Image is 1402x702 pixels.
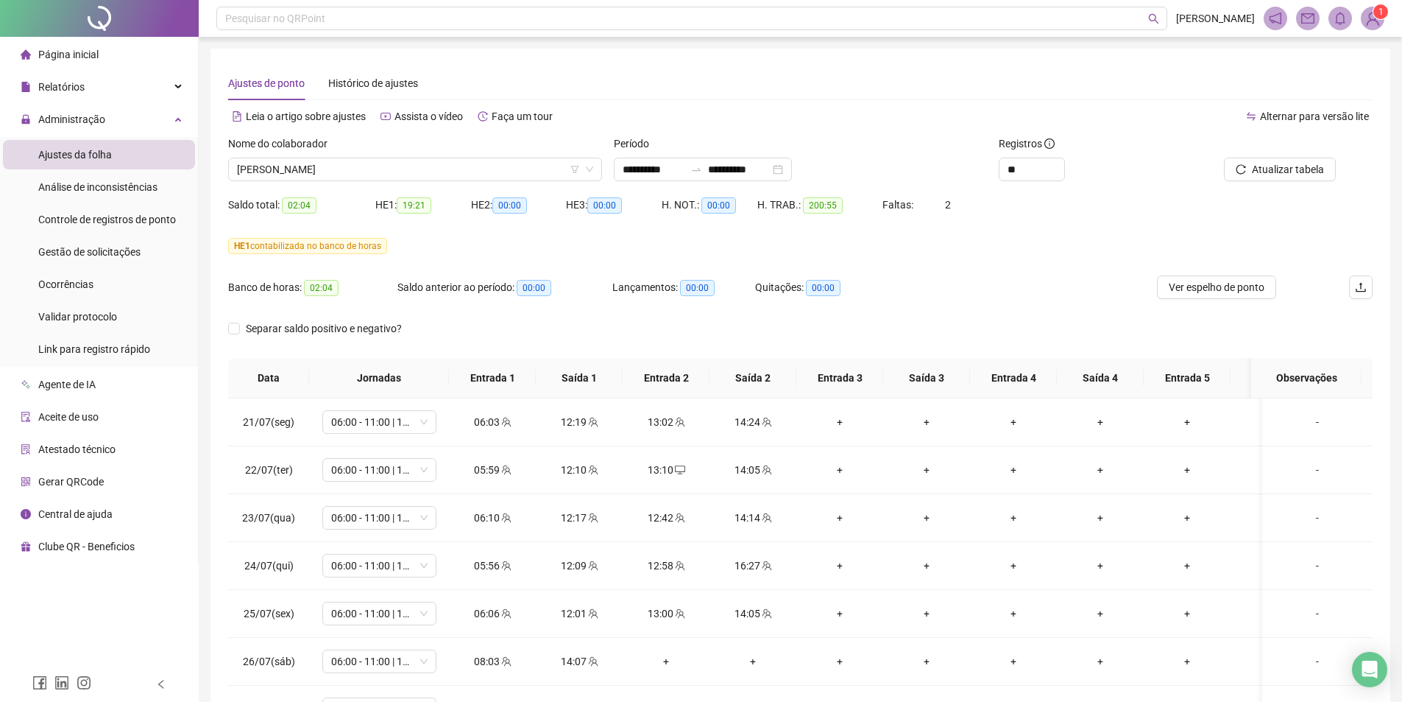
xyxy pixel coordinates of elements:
div: 16:27 [721,558,785,574]
div: Lançamentos: [612,279,755,296]
div: 13:10 [634,462,698,478]
div: 06:06 [461,606,524,622]
div: + [1069,558,1132,574]
span: instagram [77,675,91,690]
div: 12:09 [548,558,611,574]
span: history [478,111,488,122]
span: youtube [380,111,391,122]
div: + [1069,653,1132,670]
div: + [1069,462,1132,478]
div: 12:58 [634,558,698,574]
div: + [1155,510,1219,526]
div: - [1274,606,1361,622]
span: Faça um tour [492,110,553,122]
div: 14:07 [548,653,611,670]
div: 14:14 [721,510,785,526]
span: Atualizar tabela [1252,161,1324,178]
span: Agente de IA [38,379,96,390]
div: + [1242,558,1306,574]
div: 14:24 [721,414,785,430]
div: Quitações: [755,279,898,296]
span: 00:00 [517,280,551,296]
span: Gestão de solicitações [38,246,141,258]
span: 00:00 [587,197,622,214]
span: Ver espelho de ponto [1169,279,1264,295]
div: + [895,558,958,574]
span: 19:21 [397,197,431,214]
span: team [500,417,511,427]
span: Página inicial [38,49,99,60]
span: Faltas: [882,199,916,211]
span: 06:00 - 11:00 | 12:00 - 14:32 [331,603,428,625]
span: team [673,513,685,523]
span: team [587,513,598,523]
span: 23/07(qua) [242,512,295,524]
span: 06:00 - 11:00 | 12:00 - 14:32 [331,459,428,481]
span: upload [1355,281,1367,293]
span: team [760,513,772,523]
span: 02:04 [304,280,339,296]
th: Jornadas [309,358,449,399]
div: + [1155,653,1219,670]
span: file-text [232,111,242,122]
div: + [808,414,871,430]
label: Nome do colaborador [228,136,337,152]
div: Saldo total: [228,197,375,214]
div: + [1069,606,1132,622]
div: + [1155,414,1219,430]
div: + [721,653,785,670]
span: team [500,608,511,619]
span: Administração [38,113,105,125]
div: 14:05 [721,606,785,622]
span: team [587,465,598,475]
span: 22/07(ter) [245,464,293,476]
span: 06:00 - 11:00 | 12:00 - 14:32 [331,411,428,433]
div: + [808,606,871,622]
div: Saldo anterior ao período: [397,279,612,296]
div: 05:56 [461,558,524,574]
span: Validar protocolo [38,311,117,323]
div: 14:05 [721,462,785,478]
span: desktop [673,465,685,475]
span: filter [570,165,579,174]
div: Open Intercom Messenger [1352,652,1387,687]
span: 00:00 [701,197,736,214]
th: Saída 3 [883,358,970,399]
span: file [21,82,31,92]
div: 12:01 [548,606,611,622]
div: 05:59 [461,462,524,478]
div: 06:03 [461,414,524,430]
span: mail [1301,12,1314,25]
div: 12:17 [548,510,611,526]
span: linkedin [54,675,69,690]
span: bell [1334,12,1347,25]
div: - [1274,558,1361,574]
span: search [1148,13,1159,24]
div: 06:10 [461,510,524,526]
span: Ocorrências [38,278,93,290]
sup: Atualize o seu contato no menu Meus Dados [1373,4,1388,19]
span: gift [21,541,31,552]
div: 13:00 [634,606,698,622]
div: H. NOT.: [662,197,757,214]
span: down [585,165,594,174]
div: + [982,462,1045,478]
span: Link para registro rápido [38,343,150,355]
th: Saída 2 [709,358,796,399]
div: + [982,606,1045,622]
div: 13:02 [634,414,698,430]
span: Alternar para versão lite [1260,110,1369,122]
div: + [982,510,1045,526]
span: 06:00 - 11:00 | 12:00 - 14:32 [331,555,428,577]
div: - [1274,462,1361,478]
th: Entrada 5 [1144,358,1231,399]
span: Gerar QRCode [38,476,104,488]
span: HE 1 [234,241,250,251]
span: Ajustes de ponto [228,77,305,89]
span: 26/07(sáb) [243,656,295,667]
span: Assista o vídeo [394,110,463,122]
div: + [1242,414,1306,430]
div: + [1242,462,1306,478]
th: Saída 4 [1057,358,1144,399]
div: HE 2: [471,197,567,214]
